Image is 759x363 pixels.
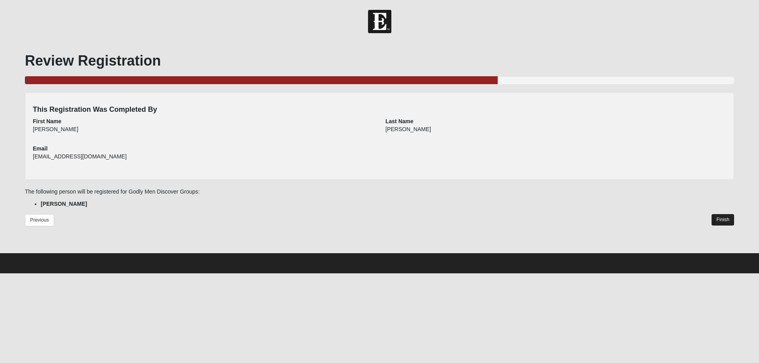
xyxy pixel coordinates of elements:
label: Last Name [385,117,413,125]
a: Previous [25,214,54,226]
h4: This Registration Was Completed By [33,105,726,114]
p: The following person will be registered for Godly Men Discover Groups: [25,188,734,196]
strong: [PERSON_NAME] [41,201,87,207]
label: First Name [33,117,61,125]
h1: Review Registration [25,52,734,69]
label: Email [33,145,47,152]
div: [EMAIL_ADDRESS][DOMAIN_NAME] [33,152,374,166]
a: Finish [712,214,734,226]
img: Church of Eleven22 Logo [368,10,391,33]
div: [PERSON_NAME] [385,125,726,139]
div: [PERSON_NAME] [33,125,374,139]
